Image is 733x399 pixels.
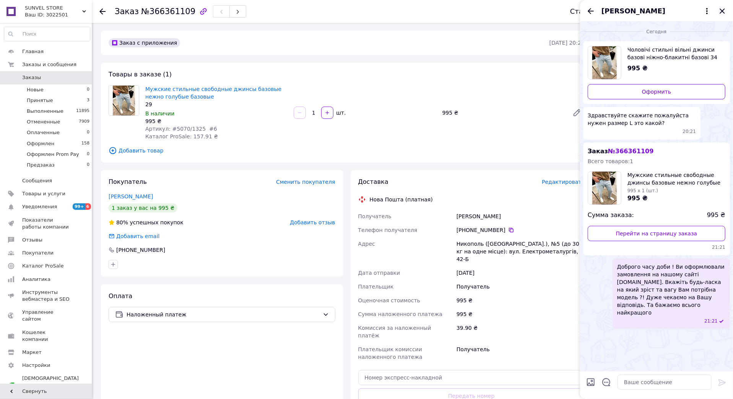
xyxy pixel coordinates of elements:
[115,7,139,16] span: Заказ
[115,232,161,240] div: Добавить email
[455,342,586,364] div: Получатель
[358,213,392,219] span: Получатель
[601,377,611,387] button: Открыть шаблоны ответов
[358,227,418,233] span: Телефон получателя
[22,329,71,343] span: Кошелек компании
[627,188,658,193] span: 995 x 1 (шт.)
[145,86,281,100] a: Мужские стильные свободные джинсы базовые нежно голубые базовые
[22,61,76,68] span: Заказы и сообщения
[358,311,443,317] span: Сумма наложенного платежа
[627,171,725,187] span: Мужские стильные свободные джинсы базовые нежно голубые базовые
[586,6,595,16] button: Назад
[644,29,670,35] span: Сегодня
[87,162,89,169] span: 0
[109,146,585,155] span: Добавить товар
[27,86,44,93] span: Новые
[4,27,90,41] input: Поиск
[81,140,89,147] span: 158
[109,292,132,300] span: Оплата
[141,7,195,16] span: №366361109
[109,193,153,199] a: [PERSON_NAME]
[368,196,435,203] div: Нова Пошта (платная)
[27,140,54,147] span: Оформлен
[617,263,725,316] span: Доброго часу доби ! Ви оформлювали замовлення на нашому сайті [DOMAIN_NAME]. Вкажіть будь-ласка н...
[25,11,92,18] div: Ваш ID: 3022501
[116,219,128,225] span: 80%
[85,203,91,210] span: 6
[549,40,585,46] time: [DATE] 20:20
[588,112,696,127] span: Здравствуйте скажите пожалуйста нужен размер L это какой?
[27,162,55,169] span: Предзаказ
[109,219,184,226] div: успешных покупок
[683,128,696,135] span: 20:21 12.10.2025
[358,297,421,303] span: Оценочная стоимость
[627,195,648,202] span: 995 ₴
[22,289,71,303] span: Инструменты вебмастера и SEO
[455,321,586,342] div: 39.90 ₴
[457,226,585,234] div: [PHONE_NUMBER]
[358,346,423,360] span: Плательщик комиссии наложенного платежа
[358,284,394,290] span: Плательщик
[22,276,50,283] span: Аналитика
[627,65,648,72] span: 995 ₴
[588,158,633,164] span: Всего товаров: 1
[588,226,725,241] a: Перейти на страницу заказа
[588,244,725,251] span: 21:21 12.10.2025
[145,117,288,125] div: 995 ₴
[608,148,653,155] span: № 366361109
[334,109,346,117] div: шт.
[22,309,71,323] span: Управление сайтом
[27,129,60,136] span: Оплаченные
[588,46,725,79] a: Посмотреть товар
[569,105,585,120] a: Редактировать
[22,263,63,269] span: Каталог ProSale
[22,217,71,230] span: Показатели работы компании
[76,108,89,115] span: 11895
[79,118,89,125] span: 7909
[22,190,65,197] span: Товары и услуги
[455,237,586,266] div: Никополь ([GEOGRAPHIC_DATA].), №5 (до 30 кг на одне місце): вул. Електрометалургів, 42-Б
[145,126,217,132] span: Артикул: #5070/1325 #6
[22,177,52,184] span: Сообщения
[27,97,53,104] span: Принятые
[588,148,654,155] span: Заказ
[109,38,180,47] div: Заказ с приложения
[145,110,174,117] span: В наличии
[358,241,375,247] span: Адрес
[707,211,725,220] span: 995 ₴
[22,349,42,356] span: Маркет
[115,246,166,254] div: [PHONE_NUMBER]
[22,250,54,256] span: Покупатели
[145,101,288,108] div: 29
[601,6,712,16] button: [PERSON_NAME]
[455,280,586,294] div: Получатель
[718,6,727,16] button: Закрыть
[145,133,218,139] span: Каталог ProSale: 157.91 ₴
[358,370,585,385] input: Номер экспресс-накладной
[73,203,85,210] span: 99+
[22,237,42,243] span: Отзывы
[570,8,621,15] div: Статус заказа
[439,107,566,118] div: 995 ₴
[87,151,89,158] span: 0
[27,108,63,115] span: Выполненные
[290,219,335,225] span: Добавить отзыв
[627,46,719,61] span: Чоловічі стильні вільні джинси базові ніжно-блакитні базові 34
[22,74,41,81] span: Заказы
[592,172,617,204] img: 3840299375_w100_h100_muzhskie-stilnye-svobodnye.jpg
[27,151,79,158] span: Оформлен Prom Pay
[542,179,585,185] span: Редактировать
[276,179,335,185] span: Сменить покупателя
[704,318,718,324] span: 21:21 12.10.2025
[358,270,400,276] span: Дата отправки
[588,211,634,220] span: Сумма заказа:
[592,46,617,79] img: 3840299375_w640_h640_muzhskie-stilnye-svobodnye.jpg
[22,203,57,210] span: Уведомления
[588,84,725,99] a: Оформить
[583,28,730,35] div: 12.10.2025
[127,310,320,319] span: Наложенный платеж
[87,86,89,93] span: 0
[455,307,586,321] div: 995 ₴
[109,71,172,78] span: Товары в заказе (1)
[113,86,135,115] img: Мужские стильные свободные джинсы базовые нежно голубые базовые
